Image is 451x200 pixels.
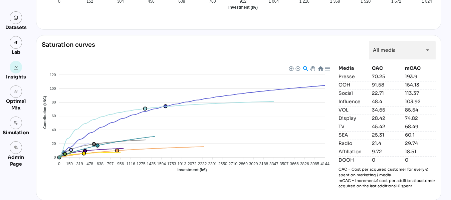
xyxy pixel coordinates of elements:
[405,140,436,147] div: 29.74
[339,98,369,105] div: Influence
[310,66,314,70] div: Panning
[317,65,323,71] div: Reset Zoom
[372,107,403,113] div: 34.65
[54,155,56,159] tspan: 0
[372,157,403,163] div: 0
[198,162,207,166] tspan: 2232
[86,162,93,166] tspan: 478
[3,154,29,167] div: Admin Page
[14,15,18,20] img: data.svg
[339,65,369,71] div: Media
[372,90,403,96] div: 22.71
[218,162,227,166] tspan: 2550
[405,157,436,163] div: 0
[14,145,18,150] i: admin_panel_settings
[14,65,18,69] img: graph.svg
[6,73,26,80] div: Insights
[372,81,403,88] div: 91.58
[405,132,436,138] div: 60.1
[42,41,95,59] div: Saturation curves
[290,162,299,166] tspan: 3666
[157,162,166,166] tspan: 1594
[14,121,18,125] img: settings.svg
[97,162,103,166] tspan: 638
[76,162,83,166] tspan: 319
[3,129,29,136] div: Simulation
[339,123,369,130] div: TV
[66,162,73,166] tspan: 159
[339,167,436,189] p: CAC = Cost per acquired customer for every € spent on marketing / media. mCAC = Incremental cost ...
[249,162,258,166] tspan: 3029
[405,115,436,122] div: 74.82
[405,107,436,113] div: 85.54
[167,162,176,166] tspan: 1753
[280,162,289,166] tspan: 3507
[339,107,369,113] div: VOL
[188,162,197,166] tspan: 2072
[405,123,436,130] div: 68.49
[339,81,369,88] div: OOH
[14,89,18,94] i: grain
[228,5,258,10] text: Investment (k€)
[324,65,330,71] div: Menu
[405,65,436,71] div: mCAC
[372,98,403,105] div: 48.4
[229,162,238,166] tspan: 2710
[320,162,329,166] tspan: 4144
[239,162,248,166] tspan: 2869
[147,162,156,166] tspan: 1435
[137,162,146,166] tspan: 1275
[177,162,186,166] tspan: 1913
[259,162,268,166] tspan: 3188
[405,81,436,88] div: 154.13
[372,115,403,122] div: 28.42
[310,162,319,166] tspan: 3985
[269,162,278,166] tspan: 3347
[208,162,217,166] tspan: 2391
[3,98,29,111] div: Optimal Mix
[372,65,403,71] div: CAC
[302,65,308,71] div: Selection Zoom
[405,148,436,155] div: 18.51
[5,24,27,31] div: Datasets
[373,47,396,53] span: All media
[405,98,436,105] div: 103.92
[58,162,60,166] tspan: 0
[372,132,403,138] div: 25.31
[339,157,369,163] div: DOOH
[52,100,56,104] tspan: 80
[372,140,403,147] div: 21.4
[295,66,300,70] div: Zoom Out
[50,86,56,90] tspan: 100
[43,96,47,129] text: Contribution (kNC)
[339,140,369,147] div: Radio
[405,73,436,80] div: 193.9
[52,114,56,118] tspan: 60
[339,132,369,138] div: SEA
[372,123,403,130] div: 45.42
[405,90,436,96] div: 113.37
[14,40,18,45] img: lab.svg
[9,49,23,55] div: Lab
[300,162,309,166] tspan: 3826
[177,168,207,172] text: Investment (k€)
[372,73,403,80] div: 70.25
[117,162,124,166] tspan: 956
[50,73,56,77] tspan: 120
[339,90,369,96] div: Social
[107,162,114,166] tspan: 797
[288,66,293,70] div: Zoom In
[52,128,56,132] tspan: 40
[424,46,432,54] i: arrow_drop_down
[339,115,369,122] div: Display
[126,162,135,166] tspan: 1116
[339,148,369,155] div: Affiliation
[52,142,56,146] tspan: 20
[372,148,403,155] div: 9.72
[339,73,369,80] div: Presse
